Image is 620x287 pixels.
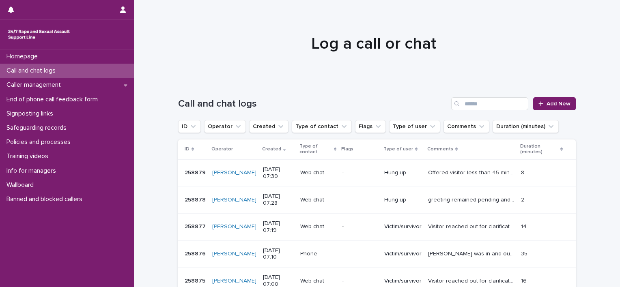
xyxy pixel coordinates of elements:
[428,276,516,285] p: Visitor reached out for clarification, consent and definitions discussed, signposted to ISVA serv...
[342,197,378,203] p: -
[178,240,576,268] tr: 258876258876 [PERSON_NAME] [DATE] 07:10Phone-Victim/survivor[PERSON_NAME] was in and out of flash...
[3,152,55,160] p: Training videos
[384,278,422,285] p: Victim/survivor
[185,195,207,203] p: 258878
[342,169,378,176] p: -
[262,145,281,154] p: Created
[3,53,44,60] p: Homepage
[263,193,294,207] p: [DATE] 07:28
[178,98,448,110] h1: Call and chat logs
[443,120,489,133] button: Comments
[3,110,60,118] p: Signposting links
[428,249,516,257] p: Caller was in and out of flashback throughout the call.
[342,278,378,285] p: -
[212,251,256,257] a: [PERSON_NAME]
[3,195,89,203] p: Banned and blocked callers
[3,96,104,103] p: End of phone call feedback form
[521,276,528,285] p: 16
[178,213,576,240] tr: 258877258877 [PERSON_NAME] [DATE] 07:19Web chat-Victim/survivorVisitor reached out for clarificat...
[263,220,294,234] p: [DATE] 07:19
[178,120,201,133] button: ID
[547,101,570,107] span: Add New
[521,168,526,176] p: 8
[185,222,207,230] p: 258877
[384,223,422,230] p: Victim/survivor
[3,67,62,75] p: Call and chat logs
[6,26,71,43] img: rhQMoQhaT3yELyF149Cw
[300,278,336,285] p: Web chat
[384,197,422,203] p: Hung up
[3,124,73,132] p: Safeguarding records
[451,97,528,110] input: Search
[428,222,516,230] p: Visitor reached out for clarification, definitions and consent discussed, link to consent page sh...
[428,195,516,203] p: greeting remained pending and chat ended
[521,249,529,257] p: 35
[178,159,576,186] tr: 258879258879 [PERSON_NAME] [DATE] 07:39Web chat-Hung upOffered visitor less than 45 minutes due t...
[3,181,40,189] p: Wallboard
[384,169,422,176] p: Hung up
[211,145,233,154] p: Operator
[212,223,256,230] a: [PERSON_NAME]
[300,197,336,203] p: Web chat
[185,145,189,154] p: ID
[299,142,332,157] p: Type of contact
[428,168,516,176] p: Offered visitor less than 45 minutes due to end of shift at 8am, which they were unhappy with and...
[3,81,67,89] p: Caller management
[204,120,246,133] button: Operator
[178,186,576,214] tr: 258878258878 [PERSON_NAME] [DATE] 07:28Web chat-Hung upgreeting remained pending and chat endedgr...
[493,120,559,133] button: Duration (minutes)
[185,249,207,257] p: 258876
[249,120,288,133] button: Created
[520,142,558,157] p: Duration (minutes)
[300,251,336,257] p: Phone
[3,167,62,175] p: Info for managers
[342,251,378,257] p: -
[185,168,207,176] p: 258879
[521,195,526,203] p: 2
[389,120,440,133] button: Type of user
[263,166,294,180] p: [DATE] 07:39
[384,251,422,257] p: Victim/survivor
[383,145,413,154] p: Type of user
[300,169,336,176] p: Web chat
[521,222,528,230] p: 14
[3,138,77,146] p: Policies and processes
[175,34,573,54] h1: Log a call or chat
[292,120,352,133] button: Type of contact
[427,145,453,154] p: Comments
[212,278,256,285] a: [PERSON_NAME]
[300,223,336,230] p: Web chat
[341,145,353,154] p: Flags
[263,247,294,261] p: [DATE] 07:10
[212,197,256,203] a: [PERSON_NAME]
[342,223,378,230] p: -
[212,169,256,176] a: [PERSON_NAME]
[533,97,576,110] a: Add New
[355,120,386,133] button: Flags
[185,276,207,285] p: 258875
